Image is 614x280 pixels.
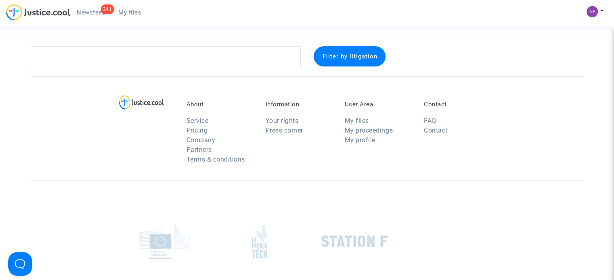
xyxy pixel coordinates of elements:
img: logo-lg.svg [119,95,164,110]
img: europe_commision.png [139,224,190,259]
p: About [187,101,254,108]
a: Service [187,117,209,124]
img: stationf.png [321,235,388,247]
p: Information [266,101,333,108]
a: Company [187,136,216,144]
img: jc-logo.svg [6,4,70,21]
a: Contact [424,127,448,134]
a: FAQ [424,117,436,124]
a: Partners [187,146,212,153]
img: french_tech.png [252,224,267,259]
span: My files [118,9,141,16]
img: 4912f5d04f2f342eba6450d9417ffa1b [587,6,598,17]
a: My proceedings [345,127,393,134]
a: Your rights [266,117,299,124]
p: User Area [345,101,412,108]
span: Filter by litigation [322,53,377,60]
iframe: Help Scout Beacon - Open [8,252,32,276]
a: My files [112,6,148,19]
a: 341Newsfeed [70,6,112,19]
a: My profile [345,136,375,144]
a: My files [345,117,369,124]
div: 341 [101,4,114,14]
a: Press corner [266,127,303,134]
span: Newsfeed [77,9,105,16]
a: Terms & conditions [187,156,245,163]
p: Contact [424,101,491,108]
a: Pricing [187,127,208,134]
